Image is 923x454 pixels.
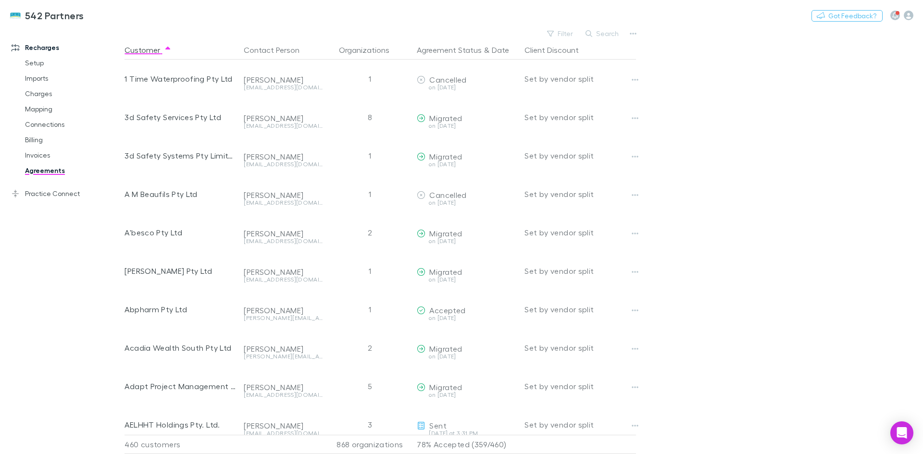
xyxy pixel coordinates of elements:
[326,252,413,290] div: 1
[429,190,466,199] span: Cancelled
[2,40,130,55] a: Recharges
[244,161,323,167] div: [EMAIL_ADDRESS][DOMAIN_NAME]
[542,28,579,39] button: Filter
[524,290,636,329] div: Set by vendor split
[125,40,172,60] button: Customer
[125,435,240,454] div: 460 customers
[244,277,323,282] div: [EMAIL_ADDRESS][DOMAIN_NAME]
[125,175,236,213] div: A M Beaufils Pty Ltd
[429,152,462,161] span: Migrated
[811,10,883,22] button: Got Feedback?
[244,354,323,359] div: [PERSON_NAME][EMAIL_ADDRESS][PERSON_NAME][DOMAIN_NAME]
[326,290,413,329] div: 1
[244,267,323,277] div: [PERSON_NAME]
[326,175,413,213] div: 1
[524,405,636,444] div: Set by vendor split
[326,329,413,367] div: 2
[15,55,130,71] a: Setup
[244,152,323,161] div: [PERSON_NAME]
[417,40,517,60] div: &
[244,382,323,392] div: [PERSON_NAME]
[15,163,130,178] a: Agreements
[524,252,636,290] div: Set by vendor split
[125,252,236,290] div: [PERSON_NAME] Pty Ltd
[4,4,90,27] a: 542 Partners
[244,430,323,436] div: [EMAIL_ADDRESS][DOMAIN_NAME]
[326,435,413,454] div: 868 organizations
[524,136,636,175] div: Set by vendor split
[326,405,413,444] div: 3
[417,277,517,282] div: on [DATE]
[244,40,311,60] button: Contact Person
[492,40,509,60] button: Date
[524,329,636,367] div: Set by vendor split
[339,40,401,60] button: Organizations
[890,421,913,444] div: Open Intercom Messenger
[25,10,84,21] h3: 542 Partners
[15,117,130,132] a: Connections
[244,85,323,90] div: [EMAIL_ADDRESS][DOMAIN_NAME]
[524,60,636,98] div: Set by vendor split
[15,71,130,86] a: Imports
[524,175,636,213] div: Set by vendor split
[417,200,517,206] div: on [DATE]
[15,101,130,117] a: Mapping
[524,367,636,405] div: Set by vendor split
[125,290,236,329] div: Abpharm Pty Ltd
[125,60,236,98] div: 1 Time Waterproofing Pty Ltd
[244,344,323,354] div: [PERSON_NAME]
[244,113,323,123] div: [PERSON_NAME]
[524,40,590,60] button: Client Discount
[429,267,462,276] span: Migrated
[429,344,462,353] span: Migrated
[244,200,323,206] div: [EMAIL_ADDRESS][DOMAIN_NAME]
[429,306,465,315] span: Accepted
[429,421,446,430] span: Sent
[125,367,236,405] div: Adapt Project Management Pty Ltd
[326,213,413,252] div: 2
[2,186,130,201] a: Practice Connect
[125,213,236,252] div: A'besco Pty Ltd
[244,123,323,129] div: [EMAIL_ADDRESS][DOMAIN_NAME]
[244,75,323,85] div: [PERSON_NAME]
[244,392,323,398] div: [EMAIL_ADDRESS][DOMAIN_NAME]
[417,354,517,359] div: on [DATE]
[244,315,323,321] div: [PERSON_NAME][EMAIL_ADDRESS][DOMAIN_NAME]
[524,213,636,252] div: Set by vendor split
[125,329,236,367] div: Acadia Wealth South Pty Ltd
[429,113,462,123] span: Migrated
[244,421,323,430] div: [PERSON_NAME]
[15,147,130,163] a: Invoices
[125,98,236,136] div: 3d Safety Services Pty Ltd
[417,315,517,321] div: on [DATE]
[244,238,323,244] div: [EMAIL_ADDRESS][DOMAIN_NAME]
[581,28,624,39] button: Search
[417,123,517,129] div: on [DATE]
[125,136,236,175] div: 3d Safety Systems Pty Limited
[417,435,517,454] p: 78% Accepted (359/460)
[417,238,517,244] div: on [DATE]
[417,40,482,60] button: Agreement Status
[417,392,517,398] div: on [DATE]
[429,229,462,238] span: Migrated
[417,161,517,167] div: on [DATE]
[244,190,323,200] div: [PERSON_NAME]
[524,98,636,136] div: Set by vendor split
[326,367,413,405] div: 5
[429,75,466,84] span: Cancelled
[125,405,236,444] div: AELHHT Holdings Pty. Ltd.
[15,132,130,147] a: Billing
[326,136,413,175] div: 1
[417,430,517,436] div: [DATE] at 3:31 PM
[10,10,21,21] img: 542 Partners's Logo
[244,306,323,315] div: [PERSON_NAME]
[244,229,323,238] div: [PERSON_NAME]
[326,60,413,98] div: 1
[326,98,413,136] div: 8
[15,86,130,101] a: Charges
[429,382,462,392] span: Migrated
[417,85,517,90] div: on [DATE]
